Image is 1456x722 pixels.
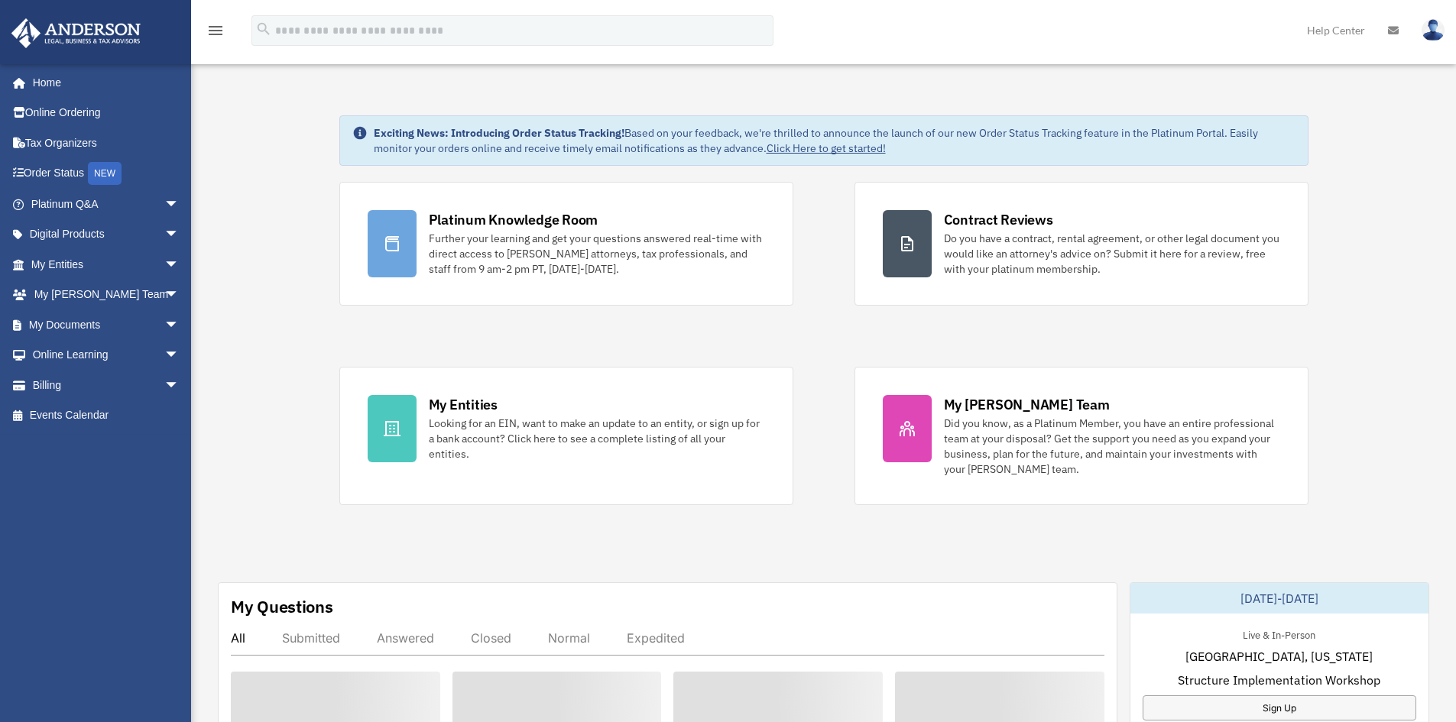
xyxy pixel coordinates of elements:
[767,141,886,155] a: Click Here to get started!
[548,630,590,646] div: Normal
[206,21,225,40] i: menu
[471,630,511,646] div: Closed
[1422,19,1445,41] img: User Pic
[339,182,793,306] a: Platinum Knowledge Room Further your learning and get your questions answered real-time with dire...
[1178,671,1380,689] span: Structure Implementation Workshop
[429,395,498,414] div: My Entities
[11,280,203,310] a: My [PERSON_NAME] Teamarrow_drop_down
[164,309,195,341] span: arrow_drop_down
[377,630,434,646] div: Answered
[11,400,203,431] a: Events Calendar
[374,126,624,140] strong: Exciting News: Introducing Order Status Tracking!
[11,98,203,128] a: Online Ordering
[11,340,203,371] a: Online Learningarrow_drop_down
[164,219,195,251] span: arrow_drop_down
[854,367,1308,505] a: My [PERSON_NAME] Team Did you know, as a Platinum Member, you have an entire professional team at...
[164,249,195,280] span: arrow_drop_down
[164,370,195,401] span: arrow_drop_down
[627,630,685,646] div: Expedited
[1185,647,1373,665] span: [GEOGRAPHIC_DATA], [US_STATE]
[206,27,225,40] a: menu
[164,189,195,220] span: arrow_drop_down
[7,18,145,48] img: Anderson Advisors Platinum Portal
[944,395,1110,414] div: My [PERSON_NAME] Team
[1231,626,1328,642] div: Live & In-Person
[429,210,598,229] div: Platinum Knowledge Room
[11,67,195,98] a: Home
[11,128,203,158] a: Tax Organizers
[944,231,1280,277] div: Do you have a contract, rental agreement, or other legal document you would like an attorney's ad...
[11,370,203,400] a: Billingarrow_drop_down
[11,189,203,219] a: Platinum Q&Aarrow_drop_down
[231,595,333,618] div: My Questions
[282,630,340,646] div: Submitted
[11,158,203,189] a: Order StatusNEW
[11,249,203,280] a: My Entitiesarrow_drop_down
[374,125,1295,156] div: Based on your feedback, we're thrilled to announce the launch of our new Order Status Tracking fe...
[1143,695,1416,720] a: Sign Up
[854,182,1308,306] a: Contract Reviews Do you have a contract, rental agreement, or other legal document you would like...
[231,630,245,646] div: All
[164,340,195,371] span: arrow_drop_down
[11,309,203,340] a: My Documentsarrow_drop_down
[429,231,765,277] div: Further your learning and get your questions answered real-time with direct access to [PERSON_NAM...
[255,21,272,37] i: search
[944,416,1280,477] div: Did you know, as a Platinum Member, you have an entire professional team at your disposal? Get th...
[944,210,1053,229] div: Contract Reviews
[1130,583,1428,614] div: [DATE]-[DATE]
[88,162,122,185] div: NEW
[429,416,765,461] div: Looking for an EIN, want to make an update to an entity, or sign up for a bank account? Click her...
[164,280,195,311] span: arrow_drop_down
[11,219,203,250] a: Digital Productsarrow_drop_down
[339,367,793,505] a: My Entities Looking for an EIN, want to make an update to an entity, or sign up for a bank accoun...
